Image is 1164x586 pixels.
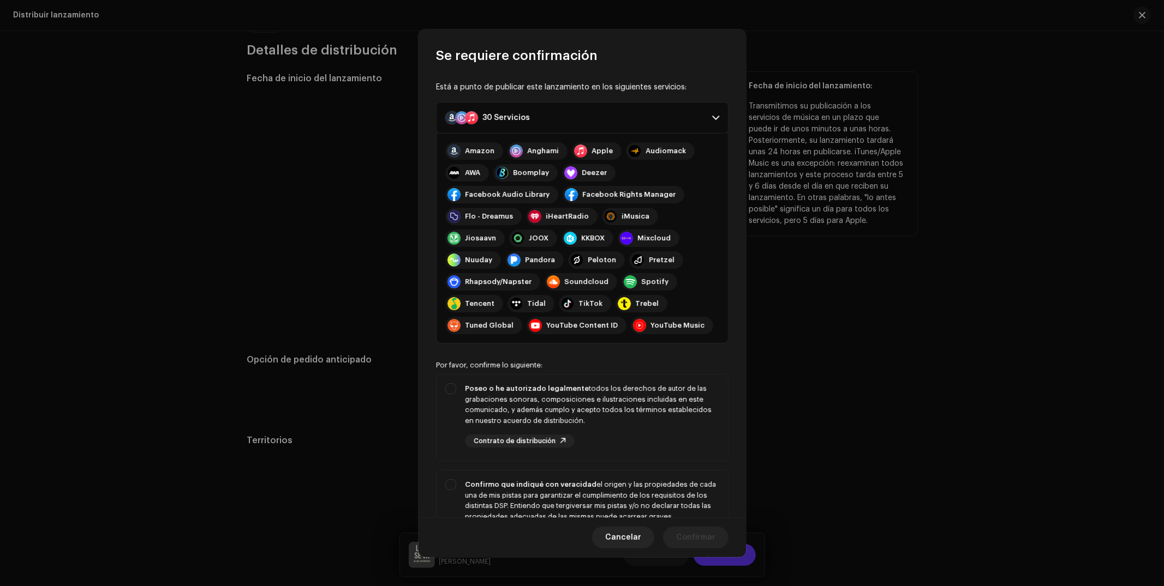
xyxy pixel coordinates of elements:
p-togglebutton: Poseo o he autorizado legalmentetodos los derechos de autor de las grabaciones sonoras, composici... [436,374,729,461]
div: todos los derechos de autor de las grabaciones sonoras, composiciones e ilustraciones incluidas e... [465,383,719,426]
div: Trebel [635,299,659,308]
div: Deezer [582,168,607,177]
div: iMusica [622,212,649,221]
div: Jiosaavn [465,234,496,243]
span: Confirmar [676,526,715,548]
div: Facebook Rights Manager [582,190,676,199]
div: Soundcloud [564,277,608,286]
div: Anghami [527,147,559,155]
div: YouTube Content ID [546,321,618,330]
div: AWA [465,168,480,177]
div: Facebook Audio Library [465,190,550,199]
div: Audiomack [646,147,686,155]
div: Por favor, confirme lo siguiente: [436,361,729,370]
div: Amazon [465,147,494,155]
div: Mixcloud [637,234,671,243]
div: TikTok [578,299,602,308]
span: Contrato de distribución [474,437,556,444]
div: Spotify [641,277,668,286]
div: Tuned Global [465,321,514,330]
div: Rhapsody/Napster [465,277,532,286]
div: Boomplay [513,168,549,177]
div: KKBOX [581,234,605,243]
span: Cancelar [605,526,641,548]
strong: Confirmo que indiqué con veracidad [465,481,596,488]
div: Tencent [465,299,494,308]
p-accordion-content: 30 Servicios [436,134,729,343]
span: Se requiere confirmación [436,47,598,64]
div: Pandora [525,256,555,264]
button: Confirmar [663,526,729,548]
div: Pretzel [649,256,674,264]
div: Nuuday [465,256,492,264]
div: Está a punto de publicar este lanzamiento en los siguientes servicios: [436,82,729,93]
div: Tidal [527,299,546,308]
div: Peloton [588,256,616,264]
p-togglebutton: Confirmo que indiqué con veracidadel origen y las propiedades de cada una de mis pistas para gara... [436,470,729,568]
button: Cancelar [592,526,654,548]
div: el origen y las propiedades de cada una de mis pistas para garantizar el cumplimiento de los requ... [465,479,719,533]
div: JOOX [529,234,548,243]
div: iHeartRadio [546,212,589,221]
div: Apple [592,147,613,155]
div: 30 Servicios [482,113,530,122]
strong: Poseo o he autorizado legalmente [465,385,589,392]
div: Flo - Dreamus [465,212,513,221]
p-accordion-header: 30 Servicios [436,102,729,134]
div: YouTube Music [650,321,705,330]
